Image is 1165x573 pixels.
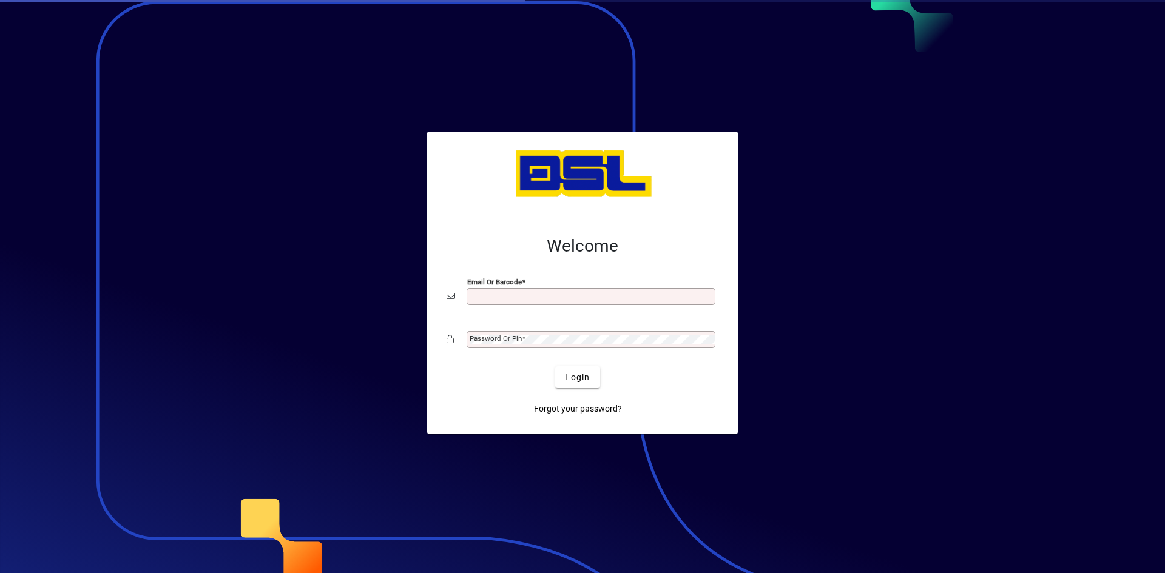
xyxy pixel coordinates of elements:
[447,236,718,256] h2: Welcome
[467,278,522,286] mat-label: Email or Barcode
[534,403,622,415] span: Forgot your password?
[470,334,522,343] mat-label: Password or Pin
[529,398,627,420] a: Forgot your password?
[555,366,599,388] button: Login
[565,371,590,384] span: Login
